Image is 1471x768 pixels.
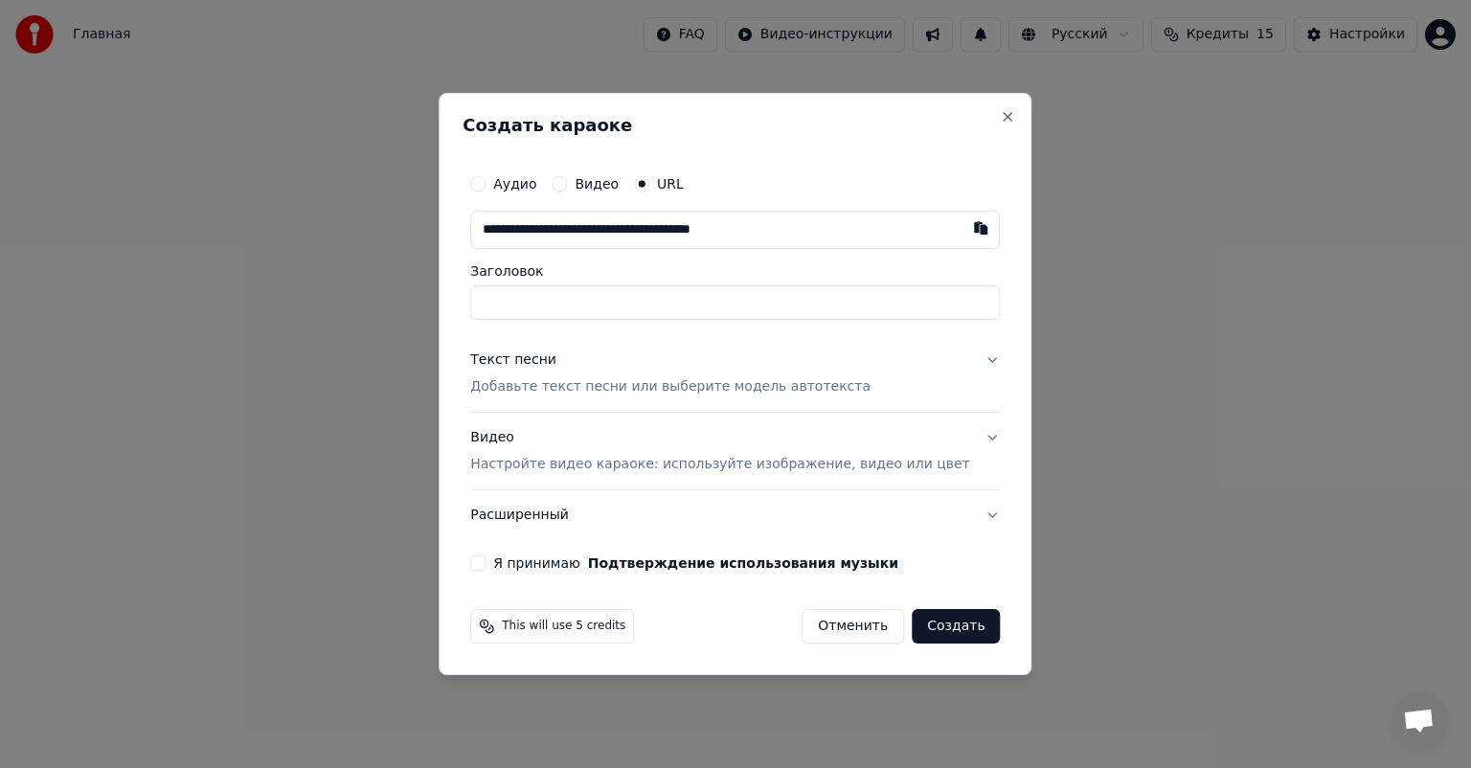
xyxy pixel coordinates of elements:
[493,556,898,570] label: Я принимаю
[470,350,556,370] div: Текст песни
[470,377,871,396] p: Добавьте текст песни или выберите модель автотекста
[470,264,1000,278] label: Заголовок
[470,335,1000,412] button: Текст песниДобавьте текст песни или выберите модель автотекста
[802,609,904,644] button: Отменить
[463,117,1007,134] h2: Создать караоке
[588,556,898,570] button: Я принимаю
[470,490,1000,540] button: Расширенный
[470,455,969,474] p: Настройте видео караоке: используйте изображение, видео или цвет
[502,619,625,634] span: This will use 5 credits
[470,428,969,474] div: Видео
[912,609,1000,644] button: Создать
[470,413,1000,489] button: ВидеоНастройте видео караоке: используйте изображение, видео или цвет
[493,177,536,191] label: Аудио
[575,177,619,191] label: Видео
[657,177,684,191] label: URL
